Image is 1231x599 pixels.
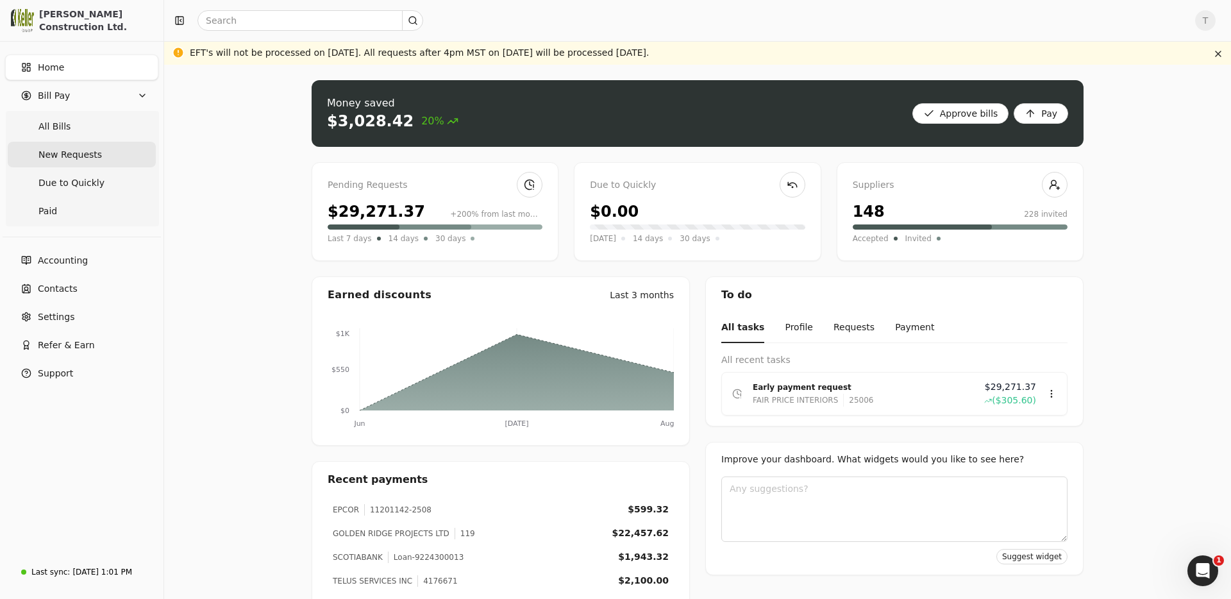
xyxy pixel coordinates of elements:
[8,142,156,167] a: New Requests
[39,8,153,33] div: [PERSON_NAME] Construction Ltd.
[38,176,105,190] span: Due to Quickly
[706,277,1083,313] div: To do
[328,287,431,303] div: Earned discounts
[328,232,372,245] span: Last 7 days
[660,419,674,428] tspan: Aug
[721,453,1068,466] div: Improve your dashboard. What widgets would you like to see here?
[31,566,70,578] div: Last sync:
[1187,555,1218,586] iframe: Intercom live chat
[38,254,88,267] span: Accounting
[721,353,1068,367] div: All recent tasks
[1195,10,1216,31] button: T
[8,114,156,139] a: All Bills
[333,552,383,563] div: SCOTIABANK
[5,561,158,584] a: Last sync:[DATE] 1:01 PM
[38,310,74,324] span: Settings
[618,550,669,564] div: $1,943.32
[197,10,423,31] input: Search
[853,178,1068,192] div: Suppliers
[610,289,674,302] div: Last 3 months
[853,200,885,223] div: 148
[1014,103,1068,124] button: Pay
[5,332,158,358] button: Refer & Earn
[38,282,78,296] span: Contacts
[618,574,669,587] div: $2,100.00
[421,114,458,129] span: 20%
[340,407,349,415] tspan: $0
[5,360,158,386] button: Support
[590,178,805,192] div: Due to Quickly
[455,528,475,539] div: 119
[895,313,934,343] button: Payment
[72,566,132,578] div: [DATE] 1:01 PM
[450,208,542,220] div: +200% from last month
[1024,208,1068,220] div: 228 invited
[905,232,932,245] span: Invited
[628,503,669,516] div: $599.32
[38,89,70,103] span: Bill Pay
[312,462,689,498] div: Recent payments
[331,366,349,374] tspan: $550
[388,552,464,563] div: Loan-9224300013
[912,103,1009,124] button: Approve bills
[843,394,873,407] div: 25006
[38,367,73,380] span: Support
[328,200,425,223] div: $29,271.37
[327,111,414,131] div: $3,028.42
[721,313,764,343] button: All tasks
[8,170,156,196] a: Due to Quickly
[985,380,1036,394] span: $29,271.37
[505,419,528,428] tspan: [DATE]
[364,504,431,516] div: 11201142-2508
[336,330,350,338] tspan: $1K
[5,83,158,108] button: Bill Pay
[1214,555,1224,566] span: 1
[680,232,710,245] span: 30 days
[992,394,1036,407] span: ($305.60)
[333,528,449,539] div: GOLDEN RIDGE PROJECTS LTD
[833,313,875,343] button: Requests
[5,304,158,330] a: Settings
[5,55,158,80] a: Home
[38,61,64,74] span: Home
[353,419,365,428] tspan: Jun
[417,575,457,587] div: 4176671
[853,232,889,245] span: Accepted
[753,394,838,407] div: FAIR PRICE INTERIORS
[328,178,542,192] div: Pending Requests
[753,381,974,394] div: Early payment request
[633,232,663,245] span: 14 days
[38,120,71,133] span: All Bills
[612,527,669,540] div: $22,457.62
[785,313,813,343] button: Profile
[8,198,156,224] a: Paid
[590,200,639,223] div: $0.00
[333,575,412,587] div: TELUS SERVICES INC
[5,276,158,301] a: Contacts
[435,232,465,245] span: 30 days
[996,549,1068,564] button: Suggest widget
[333,504,359,516] div: EPCOR
[38,339,95,352] span: Refer & Earn
[11,9,34,32] img: 0537828a-cf49-447f-a6d3-a322c667907b.png
[38,205,57,218] span: Paid
[190,46,649,60] div: EFT's will not be processed on [DATE]. All requests after 4pm MST on [DATE] will be processed [DA...
[590,232,616,245] span: [DATE]
[327,96,458,111] div: Money saved
[389,232,419,245] span: 14 days
[38,148,102,162] span: New Requests
[5,248,158,273] a: Accounting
